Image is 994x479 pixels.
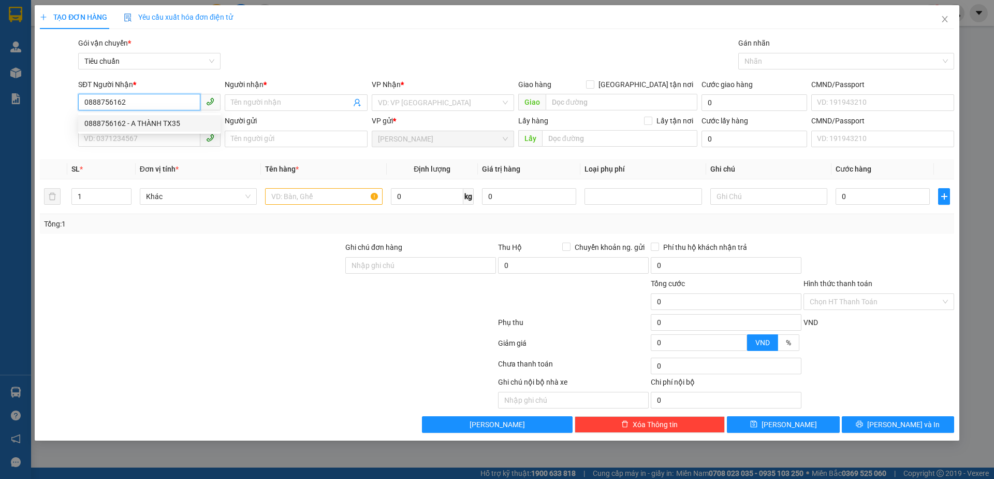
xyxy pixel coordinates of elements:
[580,159,706,179] th: Loại phụ phí
[811,79,954,90] div: CMND/Passport
[345,243,402,251] label: Ghi chú đơn hàng
[146,189,251,204] span: Khác
[57,6,136,28] span: Gửi:
[40,13,107,21] span: TẠO ĐƠN HÀNG
[57,51,127,69] span: camlinh.tienoanh - In:
[124,13,132,22] img: icon
[140,165,179,173] span: Đơn vị tính
[378,131,508,147] span: Cư Kuin
[701,131,807,147] input: Cước lấy hàng
[78,39,131,47] span: Gói vận chuyển
[941,15,949,23] span: close
[84,53,214,69] span: Tiêu chuẩn
[372,80,401,89] span: VP Nhận
[710,188,827,205] input: Ghi Chú
[422,416,573,433] button: [PERSON_NAME]
[867,419,940,430] span: [PERSON_NAME] và In
[701,117,748,125] label: Cước lấy hàng
[265,188,382,205] input: VD: Bàn, Ghế
[701,80,753,89] label: Cước giao hàng
[44,188,61,205] button: delete
[546,94,697,110] input: Dọc đường
[651,279,685,288] span: Tổng cước
[651,376,801,392] div: Chi phí nội bộ
[594,79,697,90] span: [GEOGRAPHIC_DATA] tận nơi
[571,242,649,253] span: Chuyển khoản ng. gửi
[518,117,548,125] span: Lấy hàng
[497,358,650,376] div: Chưa thanh toán
[225,79,367,90] div: Người nhận
[353,98,361,107] span: user-add
[727,416,839,433] button: save[PERSON_NAME]
[463,188,474,205] span: kg
[755,339,770,347] span: VND
[701,94,807,111] input: Cước giao hàng
[497,317,650,335] div: Phụ thu
[78,115,221,132] div: 0888756162 - A THÀNH TX35
[738,39,770,47] label: Gán nhãn
[78,79,221,90] div: SĐT Người Nhận
[498,376,649,392] div: Ghi chú nội bộ nhà xe
[71,165,80,173] span: SL
[482,188,576,205] input: 0
[498,243,522,251] span: Thu Hộ
[57,41,127,69] span: TH1408250106 -
[762,419,817,430] span: [PERSON_NAME]
[20,75,142,189] strong: Nhận:
[482,165,520,173] span: Giá trị hàng
[786,339,791,347] span: %
[542,130,697,147] input: Dọc đường
[836,165,871,173] span: Cước hàng
[57,31,143,39] span: A THỊNH - 0866530502
[842,416,954,433] button: printer[PERSON_NAME] và In
[518,94,546,110] span: Giao
[750,420,757,429] span: save
[938,188,949,205] button: plus
[44,218,384,230] div: Tổng: 1
[225,115,367,126] div: Người gửi
[40,13,47,21] span: plus
[803,318,818,327] span: VND
[652,115,697,126] span: Lấy tận nơi
[84,118,214,129] div: 0888756162 - A THÀNH TX35
[575,416,725,433] button: deleteXóa Thông tin
[856,420,863,429] span: printer
[206,97,214,106] span: phone
[659,242,751,253] span: Phí thu hộ khách nhận trả
[265,165,299,173] span: Tên hàng
[633,419,678,430] span: Xóa Thông tin
[498,392,649,408] input: Nhập ghi chú
[518,80,551,89] span: Giao hàng
[497,337,650,356] div: Giảm giá
[930,5,959,34] button: Close
[66,60,127,69] span: 19:09:59 [DATE]
[811,115,954,126] div: CMND/Passport
[939,192,949,201] span: plus
[57,17,136,28] span: [PERSON_NAME]
[470,419,525,430] span: [PERSON_NAME]
[706,159,831,179] th: Ghi chú
[206,134,214,142] span: phone
[345,257,496,274] input: Ghi chú đơn hàng
[124,13,233,21] span: Yêu cầu xuất hóa đơn điện tử
[372,115,514,126] div: VP gửi
[621,420,628,429] span: delete
[518,130,542,147] span: Lấy
[803,279,872,288] label: Hình thức thanh toán
[414,165,450,173] span: Định lượng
